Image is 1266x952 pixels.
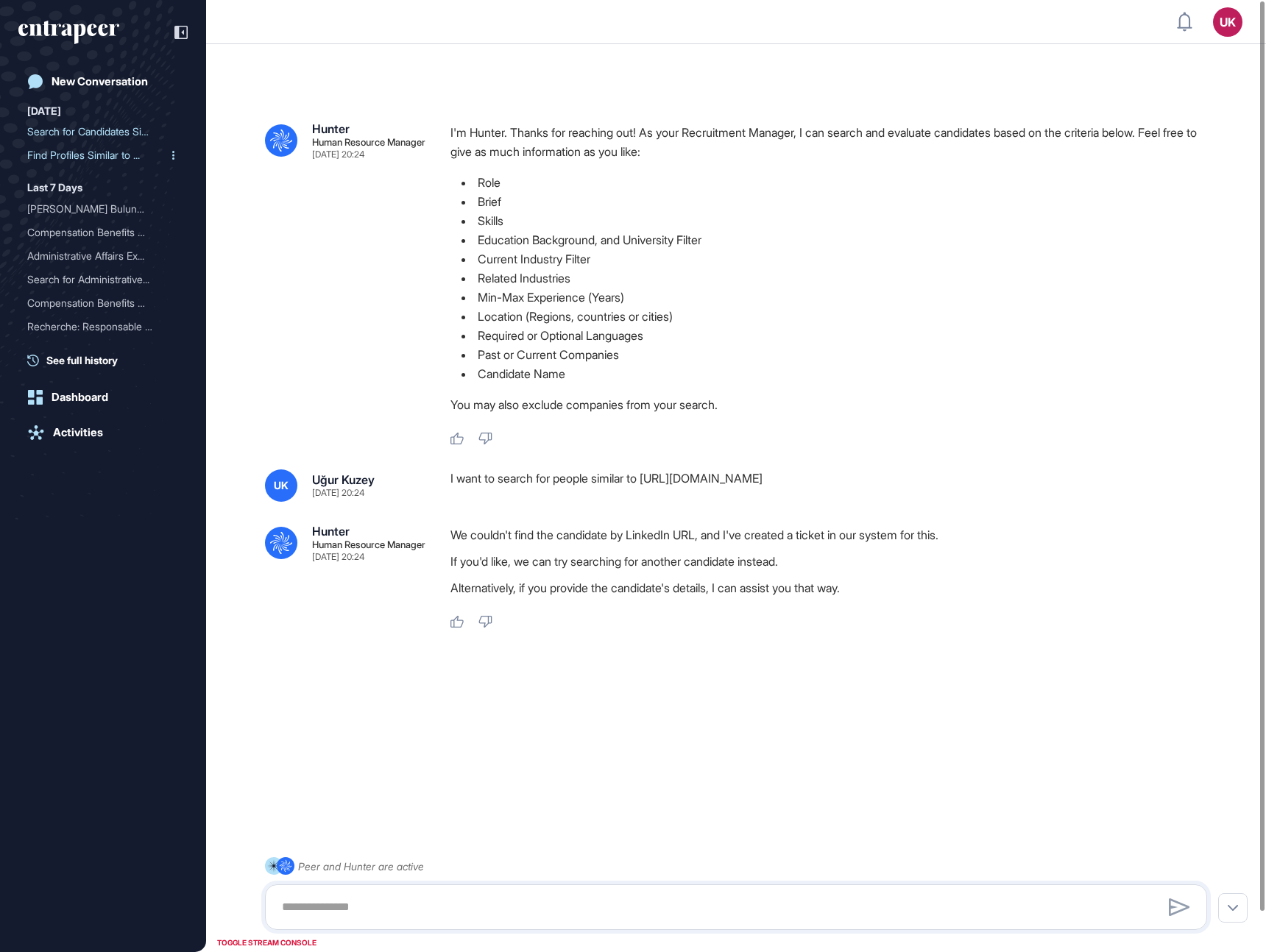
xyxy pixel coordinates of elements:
div: [DATE] 20:24 [312,150,364,159]
li: Candidate Name [450,364,1219,383]
div: [PERSON_NAME] Bulunma... [27,197,167,221]
div: Human Resource Manager [312,138,425,147]
div: Peer and Hunter are active [298,857,424,875]
div: Recherche: Responsable Co... [27,315,167,338]
div: Activities [53,426,103,439]
a: Dashboard [18,383,188,412]
p: We couldn't find the candidate by LinkedIn URL, and I've created a ticket in our system for this. [450,525,1219,544]
li: Past or Current Companies [450,345,1219,364]
span: See full history [46,352,118,368]
div: Compensation Benefits Manager Role for MEA Region in Automotive and Manufacturing Industries [27,338,179,362]
li: Education Background, and University Filter [450,230,1219,249]
div: Compensation Benefits Manager for MEA Region in Automotive and Manufacturing Sectors [27,221,179,244]
li: Brief [450,192,1219,211]
div: Compensation Benefits Man... [27,338,167,362]
div: entrapeer-logo [18,21,119,44]
div: Uğur Kuzey [312,474,375,486]
li: Location (Regions, countries or cities) [450,307,1219,326]
a: Activities [18,418,188,447]
div: Administrative Affairs Ex... [27,244,167,268]
a: See full history [27,352,188,368]
div: Search for Candidates Similar to Luca Roero on LinkedIn [27,120,179,143]
div: Compensation Benefits Man... [27,291,167,315]
li: Related Industries [450,269,1219,288]
button: UK [1213,7,1242,37]
div: [DATE] 20:24 [312,553,364,561]
div: Find Profiles Similar to ... [27,143,167,167]
div: Search for Administrative Affairs Expert with 5 Years Experience in Automotive Sector in Istanbul [27,268,179,291]
div: Search for Candidates Sim... [27,120,167,143]
div: Last 7 Days [27,179,82,196]
div: [DATE] 20:24 [312,489,364,497]
p: Alternatively, if you provide the candidate's details, I can assist you that way. [450,578,1219,597]
p: If you'd like, we can try searching for another candidate instead. [450,552,1219,571]
div: Dashboard [52,391,108,404]
span: UK [274,480,289,491]
div: Recherche: Responsable Compensations et Avantages pour la région MEA avec compétences en Récompen... [27,315,179,338]
li: Current Industry Filter [450,249,1219,269]
li: Skills [450,211,1219,230]
p: You may also exclude companies from your search. [450,395,1219,414]
li: Role [450,173,1219,192]
div: [DATE] [27,102,61,120]
div: Hunter [312,525,350,537]
div: TOGGLE STREAM CONSOLE [213,934,320,952]
div: Search for Administrative... [27,268,167,291]
div: Hunter [312,123,350,135]
div: Özgür Akaoğlu'nun Bulunması [27,197,179,221]
div: Find Profiles Similar to Feyza Dağıstan [27,143,179,167]
div: Administrative Affairs Expert with 5 Years Experience in Automotive Sector, Istanbul [27,244,179,268]
div: New Conversation [52,75,148,88]
a: New Conversation [18,67,188,96]
div: Human Resource Manager [312,540,425,550]
div: Compensation Benefits Manager Search for MEA Region with C&B Program Design and Execution Skills ... [27,291,179,315]
div: I want to search for people similar to [URL][DOMAIN_NAME] [450,469,1219,502]
li: Min-Max Experience (Years) [450,288,1219,307]
div: Compensation Benefits Man... [27,221,167,244]
li: Required or Optional Languages [450,326,1219,345]
p: I'm Hunter. Thanks for reaching out! As your Recruitment Manager, I can search and evaluate candi... [450,123,1219,161]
